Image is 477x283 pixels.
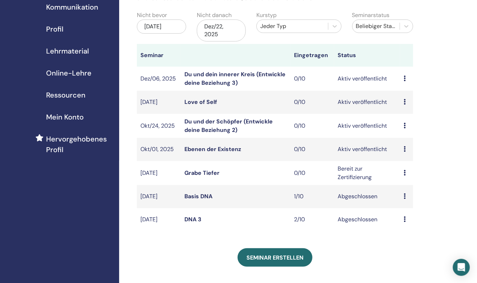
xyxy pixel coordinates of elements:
[137,185,181,208] td: [DATE]
[356,22,396,30] div: Beliebiger Status
[290,208,334,231] td: 2/10
[137,20,186,34] div: [DATE]
[260,22,325,30] div: Jeder Typ
[184,169,220,177] a: Grabe Tiefer
[137,44,181,67] th: Seminar
[334,138,400,161] td: Aktiv veröffentlicht
[197,11,232,20] label: Nicht danach
[334,44,400,67] th: Status
[137,138,181,161] td: Okt/01, 2025
[290,91,334,114] td: 0/10
[46,134,113,155] span: Hervorgehobenes Profil
[137,11,167,20] label: Nicht bevor
[290,67,334,91] td: 0/10
[290,161,334,185] td: 0/10
[256,11,277,20] label: Kurstyp
[334,161,400,185] td: Bereit zur Zertifizierung
[334,185,400,208] td: Abgeschlossen
[137,67,181,91] td: Dez/06, 2025
[184,216,201,223] a: DNA 3
[137,208,181,231] td: [DATE]
[352,11,390,20] label: Seminarstatus
[137,114,181,138] td: Okt/24, 2025
[290,138,334,161] td: 0/10
[184,193,212,200] a: Basis DNA
[137,91,181,114] td: [DATE]
[46,2,98,12] span: Kommunikation
[46,46,89,56] span: Lehrmaterial
[334,114,400,138] td: Aktiv veröffentlicht
[184,118,273,134] a: Du und der Schöpfer (Entwickle deine Beziehung 2)
[453,259,470,276] div: Open Intercom Messenger
[290,114,334,138] td: 0/10
[137,161,181,185] td: [DATE]
[184,98,217,106] a: Love of Self
[246,254,304,261] span: Seminar erstellen
[46,24,63,34] span: Profil
[46,112,84,122] span: Mein Konto
[184,71,285,87] a: Du und dein innerer Kreis (Entwickle deine Beziehung 3)
[290,185,334,208] td: 1/10
[238,248,312,267] a: Seminar erstellen
[334,91,400,114] td: Aktiv veröffentlicht
[197,20,246,41] div: Dez/22, 2025
[290,44,334,67] th: Eingetragen
[46,90,85,100] span: Ressourcen
[184,145,241,153] a: Ebenen der Existenz
[334,208,400,231] td: Abgeschlossen
[334,67,400,91] td: Aktiv veröffentlicht
[46,68,91,78] span: Online-Lehre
